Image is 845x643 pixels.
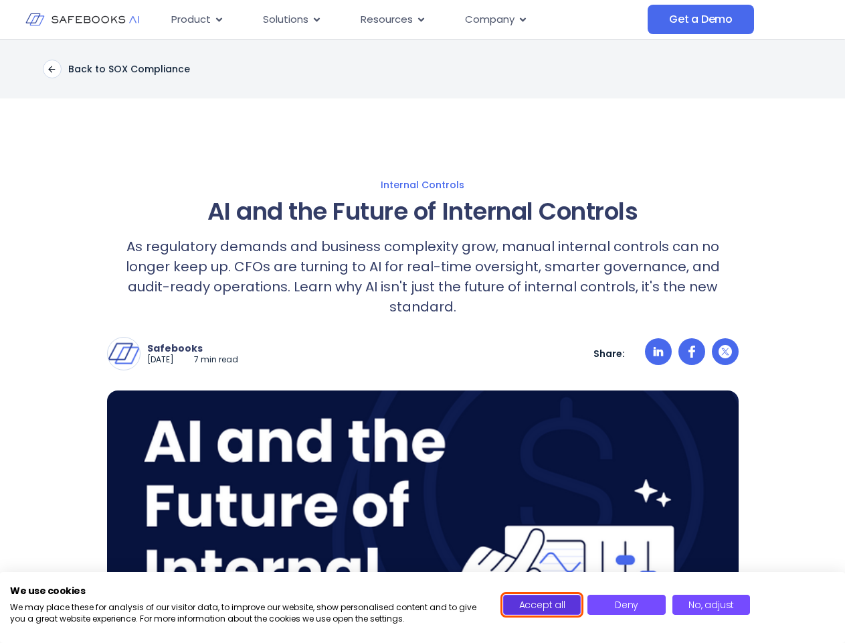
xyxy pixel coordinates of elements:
[587,595,666,615] button: Deny all cookies
[672,595,751,615] button: Adjust cookie preferences
[107,198,739,226] h1: AI and the Future of Internal Controls
[13,179,832,191] a: Internal Controls
[519,598,565,612] span: Accept all
[194,354,238,366] p: 7 min read
[648,5,754,34] a: Get a Demo
[503,595,581,615] button: Accept all cookies
[161,7,648,33] nav: Menu
[688,598,734,612] span: No, adjust
[361,12,413,27] span: Resources
[669,13,733,26] span: Get a Demo
[10,585,483,597] h2: We use cookies
[10,602,483,625] p: We may place these for analysis of our visitor data, to improve our website, show personalised co...
[43,60,190,78] a: Back to SOX Compliance
[68,63,190,75] p: Back to SOX Compliance
[615,598,638,612] span: Deny
[147,354,174,366] p: [DATE]
[263,12,308,27] span: Solutions
[107,236,739,317] p: As regulatory demands and business complexity grow, manual internal controls can no longer keep u...
[171,12,211,27] span: Product
[161,7,648,33] div: Menu Toggle
[147,342,238,354] p: Safebooks
[108,338,140,370] img: Safebooks
[593,348,625,360] p: Share:
[465,12,514,27] span: Company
